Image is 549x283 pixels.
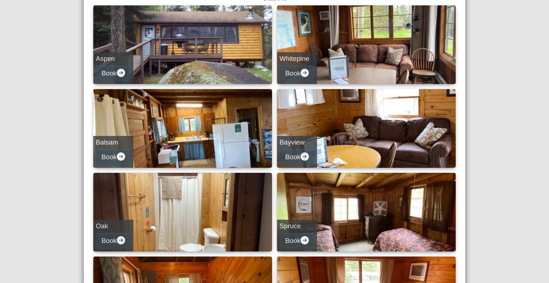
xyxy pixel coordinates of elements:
[301,236,309,244] svg: arrow right circle fill
[301,152,309,161] svg: arrow right circle fill
[117,69,125,77] svg: arrow right circle fill
[96,149,131,165] button: Bookarrow right circle fill
[96,222,131,230] h5: Oak
[280,222,315,230] h5: Spruce
[280,233,315,249] button: Bookarrow right circle fill
[280,55,315,63] h5: Whitepine
[117,152,125,161] svg: arrow right circle fill
[96,138,131,147] h5: Balsam
[96,55,131,63] h5: Aspen
[96,65,131,82] button: Bookarrow right circle fill
[280,149,315,165] button: Bookarrow right circle fill
[96,233,131,249] button: Bookarrow right circle fill
[280,65,315,82] button: Bookarrow right circle fill
[280,138,315,147] h5: Bayview
[117,236,125,244] svg: arrow right circle fill
[301,69,309,77] svg: arrow right circle fill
